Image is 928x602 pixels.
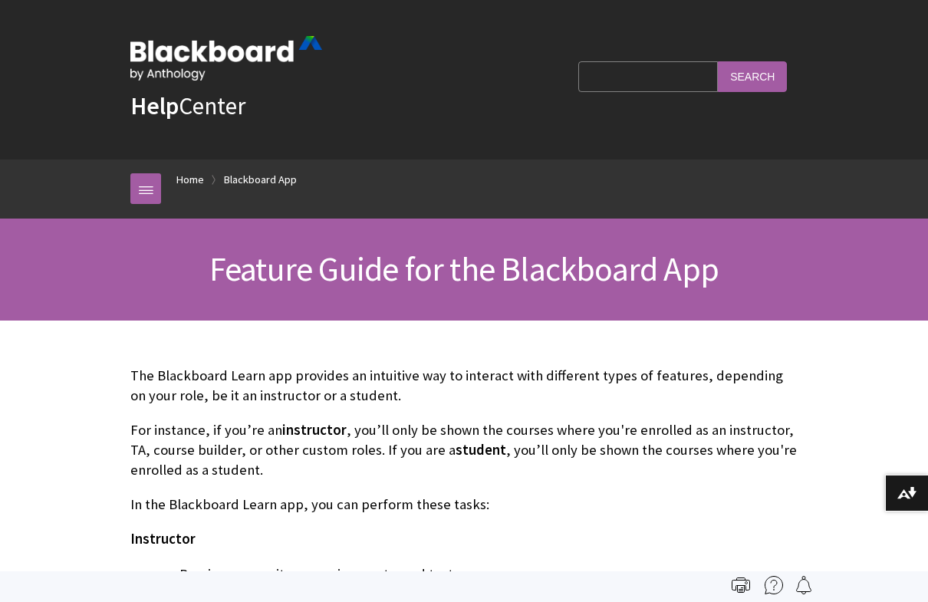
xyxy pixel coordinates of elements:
[130,90,245,121] a: HelpCenter
[130,366,798,406] p: The Blackboard Learn app provides an intuitive way to interact with different types of features, ...
[765,576,783,594] img: More help
[795,576,813,594] img: Follow this page
[130,530,196,548] span: Instructor
[176,170,204,189] a: Home
[130,495,798,515] p: In the Blackboard Learn app, you can perform these tasks:
[224,170,297,189] a: Blackboard App
[179,564,798,585] li: Preview course items, assignments, and tests
[209,248,719,290] span: Feature Guide for the Blackboard App
[718,61,787,91] input: Search
[456,441,506,459] span: student
[130,420,798,481] p: For instance, if you’re an , you’ll only be shown the courses where you're enrolled as an instruc...
[130,36,322,81] img: Blackboard by Anthology
[282,421,347,439] span: instructor
[732,576,750,594] img: Print
[130,90,179,121] strong: Help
